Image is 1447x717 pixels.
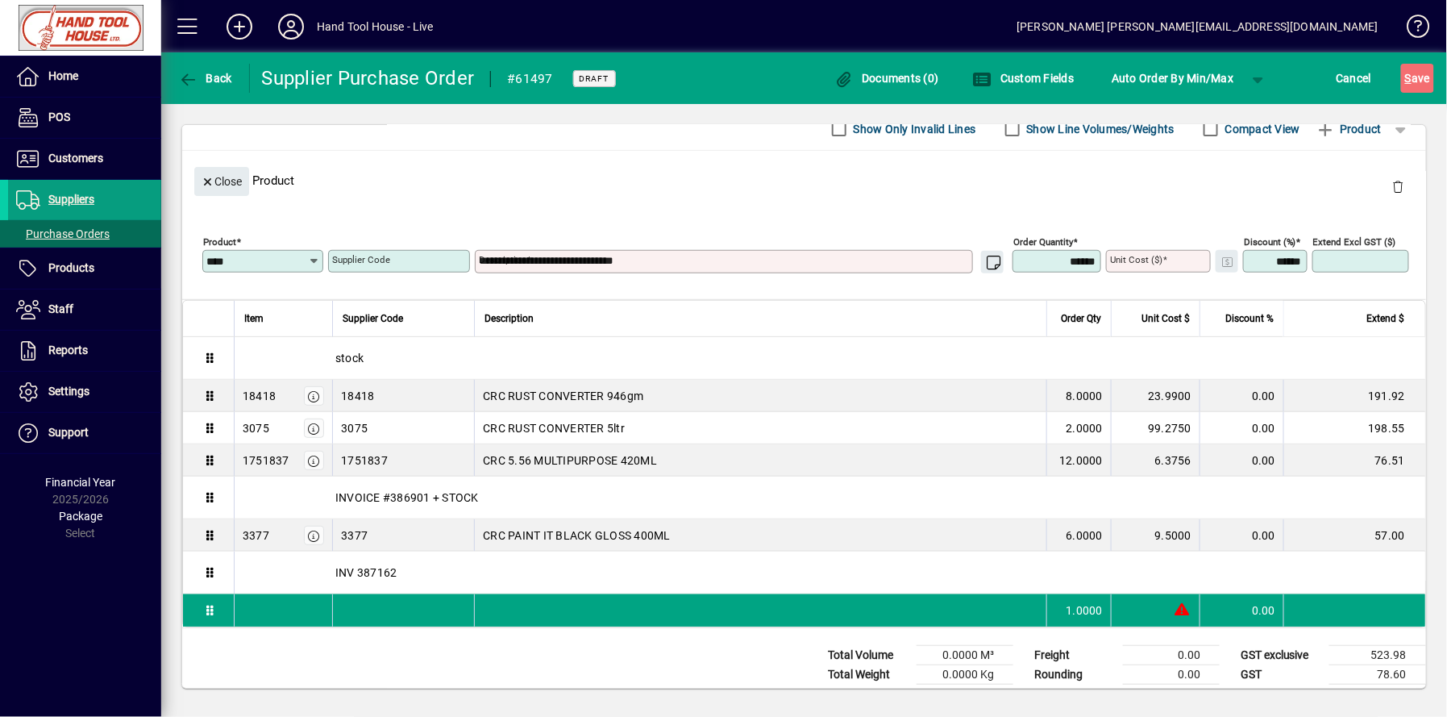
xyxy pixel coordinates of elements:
button: Cancel [1333,64,1376,93]
td: 191.92 [1283,380,1425,412]
label: Show Only Invalid Lines [850,121,976,137]
td: Total Volume [820,646,917,665]
td: 0.00 [1200,594,1283,627]
mat-label: Discount (%) [1244,236,1296,248]
span: Documents (0) [834,72,939,85]
span: Description [484,310,534,327]
a: POS [8,98,161,138]
div: stock [235,337,1425,379]
span: Home [48,69,78,82]
button: Add [214,12,265,41]
td: Freight [1026,646,1123,665]
span: CRC PAINT IT BLACK GLOSS 400ML [483,527,671,544]
div: [PERSON_NAME] [PERSON_NAME][EMAIL_ADDRESS][DOMAIN_NAME] [1017,14,1378,40]
div: 18418 [243,388,276,404]
td: 76.51 [1283,444,1425,477]
td: Rounding [1026,665,1123,685]
span: Cancel [1337,65,1372,91]
div: Supplier Purchase Order [262,65,475,91]
td: 8.0000 [1046,380,1111,412]
td: 2.0000 [1046,412,1111,444]
td: 0.00 [1200,412,1283,444]
mat-label: Unit Cost ($) [1110,254,1162,265]
a: Products [8,248,161,289]
td: 57.00 [1283,519,1425,552]
td: 198.55 [1283,412,1425,444]
td: 1751837 [332,444,474,477]
mat-label: Description [479,254,526,265]
span: Support [48,426,89,439]
mat-label: Order Quantity [1013,236,1073,248]
div: INVOICE #386901 + STOCK [235,477,1425,519]
td: 12.0000 [1046,444,1111,477]
td: 0.00 [1200,444,1283,477]
span: Staff [48,302,73,315]
span: Products [48,261,94,274]
td: GST [1233,665,1329,685]
td: 3377 [332,519,474,552]
span: Customers [48,152,103,165]
td: 6.3756 [1111,444,1200,477]
td: 602.58 [1329,685,1426,705]
span: Suppliers [48,193,94,206]
span: Custom Fields [973,72,1075,85]
span: Supplier Code [343,310,403,327]
button: Documents (0) [830,64,943,93]
mat-label: Supplier Code [332,254,390,265]
a: Purchase Orders [8,220,161,248]
td: 523.98 [1329,646,1426,665]
div: INV 387162 [235,552,1425,594]
mat-label: Product [203,236,236,248]
button: Custom Fields [969,64,1079,93]
td: 1.0000 [1046,594,1111,627]
button: Save [1401,64,1434,93]
button: Close [194,167,249,196]
span: Purchase Orders [16,227,110,240]
button: Profile [265,12,317,41]
span: POS [48,110,70,123]
span: Order Qty [1061,310,1101,327]
a: Home [8,56,161,97]
span: ave [1405,65,1430,91]
button: Back [174,64,236,93]
span: Financial Year [46,476,116,489]
td: 9.5000 [1111,519,1200,552]
span: S [1405,72,1412,85]
app-page-header-button: Delete [1379,179,1418,194]
td: 0.0000 M³ [917,646,1013,665]
div: 3377 [243,527,269,544]
span: Extend $ [1367,310,1405,327]
td: GST exclusive [1233,646,1329,665]
app-page-header-button: Back [161,64,250,93]
label: Compact View [1222,121,1300,137]
td: Total Weight [820,665,917,685]
span: CRC RUST CONVERTER 5ltr [483,420,625,436]
a: Knowledge Base [1395,3,1427,56]
span: CRC 5.56 MULTIPURPOSE 420ML [483,452,657,469]
span: Discount % [1225,310,1274,327]
span: Unit Cost $ [1141,310,1190,327]
span: Auto Order By Min/Max [1112,65,1233,91]
td: 23.9900 [1111,380,1200,412]
button: Auto Order By Min/Max [1104,64,1241,93]
td: 0.00 [1123,665,1220,685]
span: Close [201,169,243,195]
span: Settings [48,385,89,398]
a: Customers [8,139,161,179]
td: 0.00 [1200,519,1283,552]
td: 99.2750 [1111,412,1200,444]
a: Reports [8,331,161,371]
td: GST inclusive [1233,685,1329,705]
td: 0.00 [1123,646,1220,665]
div: Hand Tool House - Live [317,14,434,40]
mat-label: Extend excl GST ($) [1313,236,1396,248]
span: Reports [48,344,88,356]
app-page-header-button: Close [190,173,253,188]
div: #61497 [507,66,553,92]
a: Support [8,413,161,453]
span: Back [178,72,232,85]
a: Settings [8,372,161,412]
td: 78.60 [1329,665,1426,685]
div: 1751837 [243,452,289,469]
td: 0.0000 Kg [917,665,1013,685]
